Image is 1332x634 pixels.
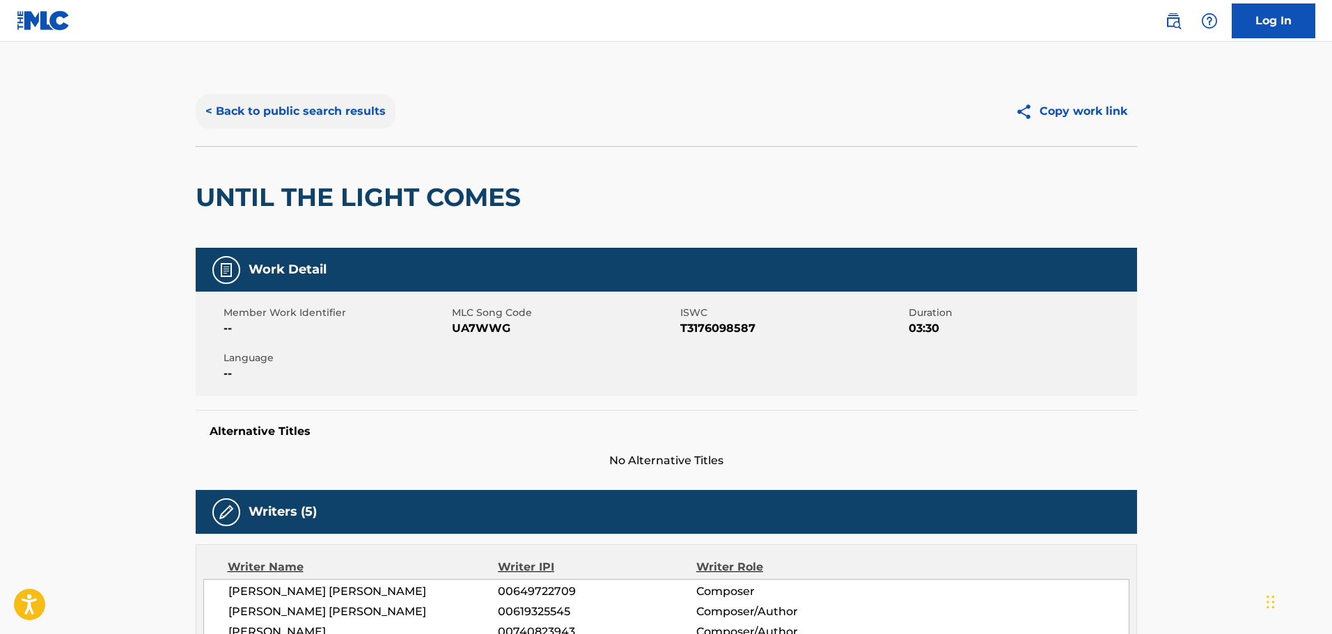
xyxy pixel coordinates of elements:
span: ISWC [680,306,905,320]
span: 00649722709 [498,583,696,600]
img: help [1201,13,1218,29]
img: Copy work link [1015,103,1040,120]
button: < Back to public search results [196,94,395,129]
img: Work Detail [218,262,235,278]
img: search [1165,13,1182,29]
div: Writer Name [228,559,499,576]
span: Duration [909,306,1134,320]
div: Writer IPI [498,559,696,576]
span: Member Work Identifier [224,306,448,320]
img: Writers [218,504,235,521]
h2: UNTIL THE LIGHT COMES [196,182,528,213]
img: MLC Logo [17,10,70,31]
h5: Alternative Titles [210,425,1123,438]
h5: Writers (5) [249,504,317,520]
a: Log In [1232,3,1315,38]
button: Copy work link [1005,94,1137,129]
span: UA7WWG [452,320,677,337]
span: Composer/Author [696,603,877,620]
span: -- [224,365,448,382]
div: Writer Role [696,559,877,576]
a: Public Search [1159,7,1187,35]
span: 03:30 [909,320,1134,337]
span: 00619325545 [498,603,696,620]
span: T3176098587 [680,320,905,337]
span: Language [224,351,448,365]
span: Composer [696,583,877,600]
iframe: Chat Widget [1262,567,1332,634]
div: Help [1196,7,1223,35]
span: MLC Song Code [452,306,677,320]
span: [PERSON_NAME] [PERSON_NAME] [228,603,499,620]
span: -- [224,320,448,337]
span: [PERSON_NAME] [PERSON_NAME] [228,583,499,600]
span: No Alternative Titles [196,452,1137,469]
h5: Work Detail [249,262,327,278]
div: Drag [1267,581,1275,623]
